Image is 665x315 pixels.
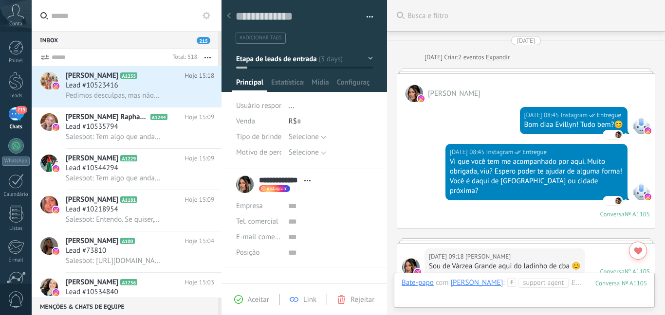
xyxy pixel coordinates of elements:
div: Venda [236,114,281,129]
span: Entregue [597,110,621,120]
span: Instagram [560,110,588,120]
a: avataricon[PERSON_NAME]A100Hoje 15:04Lead #73810Salesbot: [URL][DOMAIN_NAME].. [32,231,222,272]
span: Tel. comercial [236,217,278,226]
div: R$ [289,114,373,129]
span: Rejeitar [351,295,374,304]
img: icon [53,83,59,89]
img: instagram.svg [418,95,425,102]
span: Lead #10523416 [66,81,118,90]
div: Sou de Várzea Grande aqui do ladinho de cba 😊 [429,262,581,271]
div: Chats [2,124,30,130]
span: Silva Evillyn [406,85,423,102]
span: Estatísticas [271,78,304,92]
span: A1229 [120,155,137,161]
span: Selecione [289,148,319,157]
span: A100 [120,238,134,244]
span: A1181 [120,196,137,203]
span: [PERSON_NAME] [66,195,118,205]
span: Selecione [289,132,319,141]
span: [PERSON_NAME] [66,154,118,163]
span: Hoje 15:09 [185,154,214,163]
span: Configurações [337,78,369,92]
span: Support agent [518,278,569,288]
span: Lead #10544294 [66,163,118,173]
span: A1256 [120,279,137,285]
span: Usuário responsável [236,101,299,110]
a: Expandir [486,52,510,62]
div: Empresa [236,198,281,214]
span: Salesbot: Tem algo que anda te incomodando? Algo no rosto,papada, contorno, bigode chinês, lábios... [66,174,161,183]
button: Selecione [289,145,326,160]
div: Criar: [425,52,510,62]
a: avataricon[PERSON_NAME]A1256Hoje 15:03Lead #10534840 [32,273,222,314]
span: Lead #73810 [66,246,106,256]
div: Posição [236,245,281,261]
span: #adicionar tags [240,35,282,41]
span: Conta [9,21,22,27]
div: [DATE] 08:45 [524,110,561,120]
span: Hoje 15:09 [185,195,214,205]
a: avataricon[PERSON_NAME]A1181Hoje 15:09Lead #10218954Salesbot: Entendo. Se quiser, você poderia me... [32,190,222,231]
span: Link [303,295,316,304]
span: Pedimos desculpas, mas não podemos exibir esta mensagem devido a restrições do Instagram. Elas se... [66,91,161,100]
span: Lead #10534840 [66,287,118,297]
span: Silva Evillyn [614,131,622,139]
div: Conversa [600,210,625,218]
div: [DATE] [517,36,535,45]
img: instagram.svg [645,127,651,134]
span: Salesbot: [URL][DOMAIN_NAME].. [66,256,161,265]
button: E-mail comercial [236,229,281,245]
span: Posição [236,249,259,256]
img: icon [53,207,59,213]
div: Painel [2,58,30,64]
span: Busca e filtro [407,11,655,20]
div: Motivo de perda [236,145,281,160]
div: Silva Evillyn [451,278,503,287]
div: Vi que você tem me acompanhado por aqui. Muito obrigada, viu? Espero poder te ajudar de alguma fo... [450,157,623,176]
a: avataricon[PERSON_NAME] RaphanellyA1244Hoje 15:09Lead #10535794Salesbot: Tem algo que anda te inc... [32,107,222,148]
span: Instagram [632,117,650,134]
div: Bom diaa Evillyn! Tudo bem?😊 [524,120,623,130]
span: Salesbot: Tem algo que anda te incomodando? Algo no rosto,papada, contorno, bigode chinês, lábios... [66,132,161,141]
span: Hoje 15:09 [185,112,214,122]
div: Conversa [600,267,625,276]
span: ... [289,101,295,110]
img: icon [53,289,59,296]
a: avataricon[PERSON_NAME]A1255Hoje 15:18Lead #10523416Pedimos desculpas, mas não podemos exibir est... [32,66,222,107]
span: Instagram [632,183,650,200]
div: № A1105 [625,210,650,218]
span: 215 [16,106,27,114]
a: avataricon[PERSON_NAME]A1229Hoje 15:09Lead #10544294Salesbot: Tem algo que anda te incomodando? A... [32,149,222,190]
span: [PERSON_NAME] [66,278,118,287]
span: instagram [267,186,288,191]
div: [DATE] 09:18 [429,252,465,262]
div: [DATE] [425,52,444,62]
div: Total: 518 [168,52,197,62]
span: [PERSON_NAME] [66,236,118,246]
span: Venda [236,117,255,126]
img: icon [53,165,59,172]
span: Silva Evillyn [402,258,420,276]
img: icon [53,248,59,255]
span: Lead #10218954 [66,205,118,214]
span: 215 [197,37,210,44]
span: Motivo de perda [236,149,287,156]
span: Silva Evillyn [465,252,511,262]
button: Tel. comercial [236,214,278,229]
div: Inbox [32,31,218,49]
span: Entregue [522,147,547,157]
img: instagram.svg [645,193,651,200]
div: 1105 [595,279,647,287]
div: [DATE] 08:45 [450,147,486,157]
div: Você é daqui de [GEOGRAPHIC_DATA] ou cidade próxima? [450,176,623,196]
img: icon [53,124,59,131]
span: Instagram [486,147,514,157]
div: Usuário responsável [236,98,281,114]
div: Calendário [2,192,30,198]
span: Lead #10535794 [66,122,118,132]
img: instagram.svg [414,269,421,276]
span: Salesbot: Entendo. Se quiser, você poderia me passar seu whatsapp por gentileza? Para quando você... [66,215,161,224]
div: WhatsApp [2,157,30,166]
span: Silva Evillyn [428,89,480,98]
span: A1244 [150,114,167,120]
